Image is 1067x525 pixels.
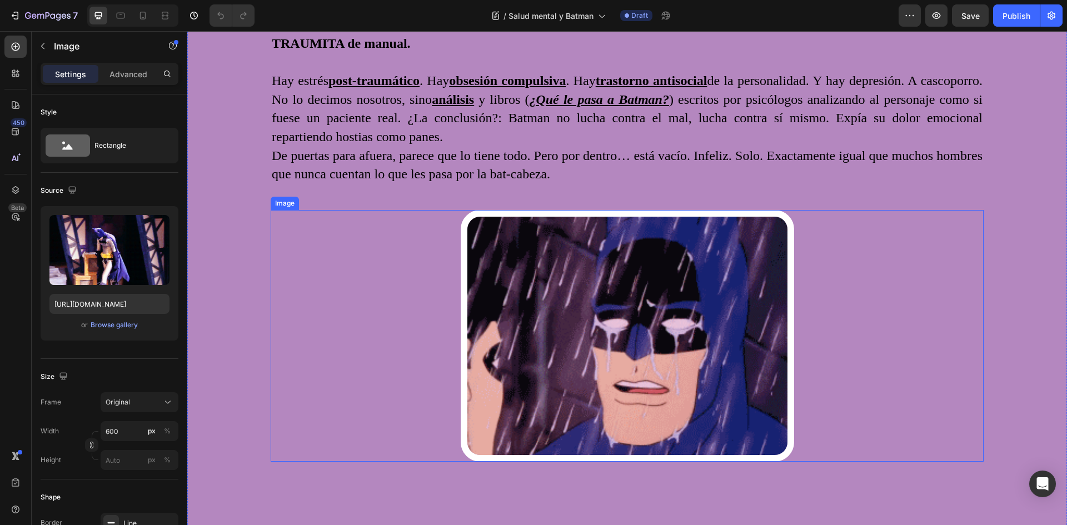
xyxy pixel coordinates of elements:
[161,453,174,467] button: px
[245,61,287,76] a: análisis
[86,167,109,177] div: Image
[210,4,255,27] div: Undo/Redo
[4,4,83,27] button: 7
[81,318,88,332] span: or
[41,455,61,465] label: Height
[94,133,162,158] div: Rectangle
[262,42,378,57] a: obsesión compulsiva
[164,455,171,465] div: %
[49,294,169,314] input: https://example.com/image.jpg
[91,320,138,330] div: Browse gallery
[164,426,171,436] div: %
[1029,471,1056,497] div: Open Intercom Messenger
[993,4,1040,27] button: Publish
[187,31,1067,525] iframe: Design area
[41,183,79,198] div: Source
[49,215,169,285] img: preview-image
[41,369,70,384] div: Size
[109,68,147,80] p: Advanced
[1003,10,1030,22] div: Publish
[342,61,481,76] a: ¿Qué le pasa a Batman?
[54,39,148,53] p: Image
[101,392,178,412] button: Original
[161,424,174,438] button: px
[11,118,27,127] div: 450
[106,397,130,407] span: Original
[631,11,648,21] span: Draft
[41,426,59,436] label: Width
[41,492,61,502] div: Shape
[101,421,178,441] input: px%
[148,455,156,465] div: px
[73,9,78,22] p: 7
[148,426,156,436] div: px
[273,179,607,431] img: giphy.gif
[84,116,795,153] p: De puertas para afuera, parece que lo tiene todo. Pero por dentro… está vacío. Infeliz. Solo. Exa...
[145,424,158,438] button: %
[101,450,178,470] input: px%
[952,4,989,27] button: Save
[41,107,57,117] div: Style
[503,10,506,22] span: /
[55,68,86,80] p: Settings
[961,11,980,21] span: Save
[90,319,138,331] button: Browse gallery
[508,10,594,22] span: Salud mental y Batman
[8,203,27,212] div: Beta
[145,453,158,467] button: %
[408,42,520,57] a: trastorno antisocial
[41,397,61,407] label: Frame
